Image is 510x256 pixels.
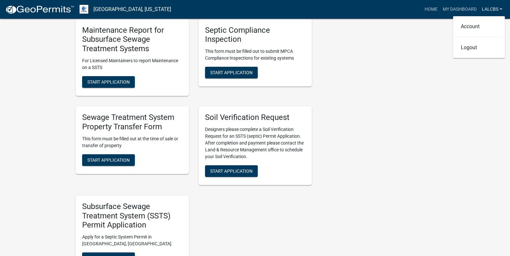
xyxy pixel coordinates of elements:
[82,26,182,53] h5: Maintenance Report for Subsurface Sewage Treatment Systems
[93,4,171,15] a: [GEOGRAPHIC_DATA], [US_STATE]
[205,67,258,78] button: Start Application
[87,157,130,162] span: Start Application
[82,202,182,230] h5: Subsurface Sewage Treatment System (SSTS) Permit Application
[210,168,253,173] span: Start Application
[87,79,130,85] span: Start Application
[82,234,182,247] p: Apply for a Septic System Permit in [GEOGRAPHIC_DATA], [GEOGRAPHIC_DATA]
[205,165,258,177] button: Start Application
[82,113,182,132] h5: Sewage Treatment System Property Transfer Form
[440,3,479,16] a: My Dashboard
[205,48,305,62] p: This form must be filled out to submit MPCA Compliance Inspections for existing systems
[479,3,505,16] a: LALCBS
[205,126,305,160] p: Designers please complete a Soil Verification Request for an SSTS (septic) Permit Application. Af...
[453,40,505,55] a: Logout
[82,76,135,88] button: Start Application
[80,5,88,14] img: Otter Tail County, Minnesota
[453,19,505,34] a: Account
[210,70,253,75] span: Start Application
[453,16,505,58] div: LALCBS
[82,135,182,149] p: This form must be filled out at the time of sale or transfer of property
[82,57,182,71] p: For Licensed Maintainers to report Maintenance on a SSTS
[205,26,305,44] h5: Septic Compliance Inspection
[205,113,305,122] h5: Soil Verification Request
[422,3,440,16] a: Home
[82,154,135,166] button: Start Application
